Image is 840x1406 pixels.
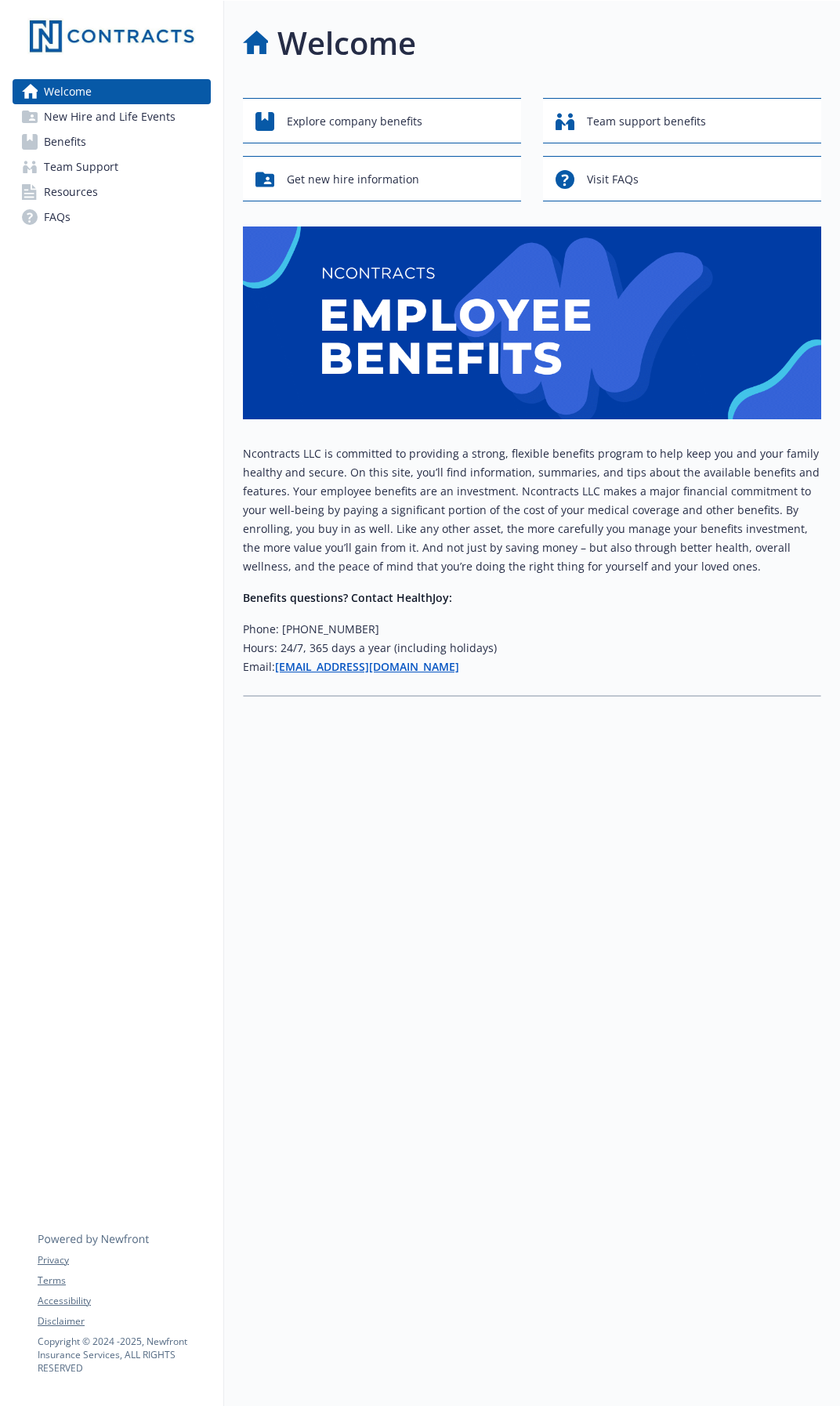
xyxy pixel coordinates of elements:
h1: Welcome [277,20,416,67]
span: Explore company benefits [287,107,422,136]
a: Team Support [13,154,211,179]
a: Benefits [13,129,211,154]
span: New Hire and Life Events [44,104,176,129]
button: Visit FAQs [543,156,821,201]
h6: Phone: [PHONE_NUMBER] [243,620,821,639]
a: Resources [13,179,211,205]
h6: Hours: 24/7, 365 days a year (including holidays)​ [243,639,821,658]
a: Terms [38,1274,210,1288]
a: Accessibility [38,1294,210,1308]
a: New Hire and Life Events [13,104,211,129]
a: Welcome [13,79,211,104]
span: Resources [44,179,98,205]
span: Team Support [44,154,118,179]
span: FAQs [44,205,71,230]
span: Welcome [44,79,92,104]
p: Ncontracts LLC is committed to providing a strong, flexible benefits program to help keep you and... [243,444,821,576]
a: [EMAIL_ADDRESS][DOMAIN_NAME] [275,659,459,674]
img: overview page banner [243,226,821,419]
span: Benefits [44,129,86,154]
button: Get new hire information [243,156,521,201]
a: Privacy [38,1253,210,1267]
span: Team support benefits [587,107,706,136]
strong: Benefits questions? Contact HealthJoy: [243,590,452,605]
a: FAQs [13,205,211,230]
h6: Email: [243,658,821,676]
span: Get new hire information [287,165,419,194]
p: Copyright © 2024 - 2025 , Newfront Insurance Services, ALL RIGHTS RESERVED [38,1335,210,1375]
span: Visit FAQs [587,165,639,194]
a: Disclaimer [38,1314,210,1328]
button: Team support benefits [543,98,821,143]
button: Explore company benefits [243,98,521,143]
